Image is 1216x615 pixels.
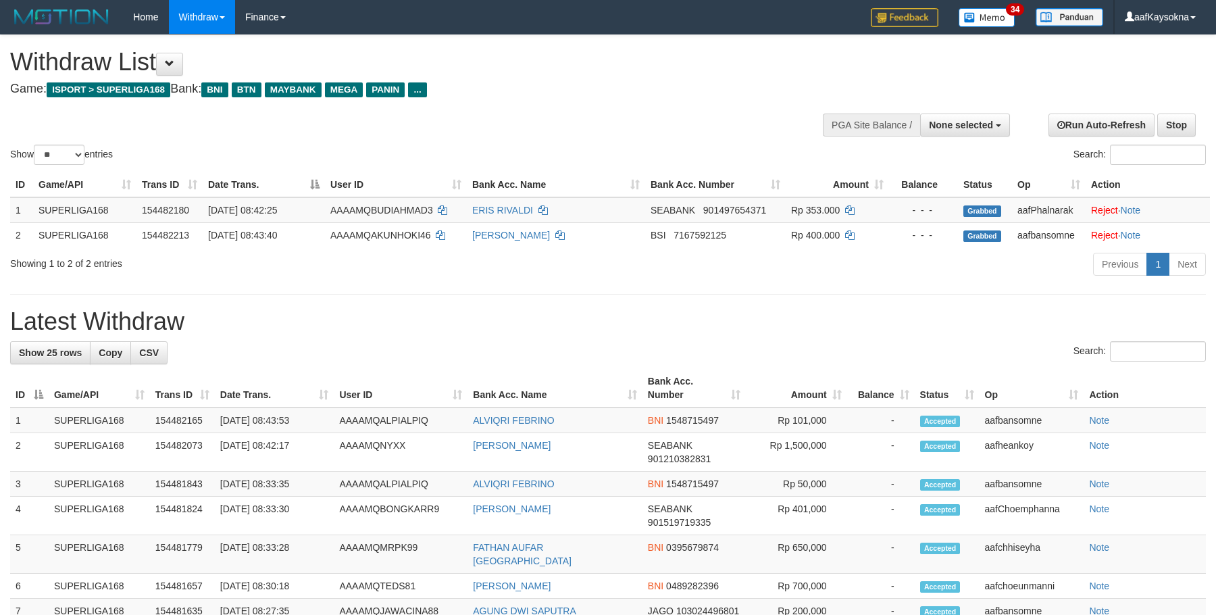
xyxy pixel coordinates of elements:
td: Rp 700,000 [746,574,847,599]
span: Copy [99,347,122,358]
span: Accepted [920,581,961,593]
th: Bank Acc. Number: activate to sort column ascending [645,172,786,197]
span: BNI [648,415,663,426]
th: Balance: activate to sort column ascending [847,369,915,408]
td: SUPERLIGA168 [49,433,150,472]
td: - [847,408,915,433]
span: Copy 901497654371 to clipboard [703,205,766,216]
h1: Withdraw List [10,49,797,76]
td: aafChoemphanna [980,497,1084,535]
td: 3 [10,472,49,497]
span: Grabbed [963,205,1001,217]
td: 1 [10,197,33,223]
a: Note [1089,581,1109,591]
td: - [847,574,915,599]
a: Note [1089,415,1109,426]
span: MEGA [325,82,363,97]
span: BSI [651,230,666,241]
th: Bank Acc. Name: activate to sort column ascending [467,172,645,197]
th: Date Trans.: activate to sort column ascending [215,369,334,408]
span: Rp 400.000 [791,230,840,241]
span: [DATE] 08:43:40 [208,230,277,241]
td: 154481779 [150,535,215,574]
td: [DATE] 08:33:30 [215,497,334,535]
td: AAAAMQMRPK99 [334,535,467,574]
img: panduan.png [1036,8,1103,26]
span: Grabbed [963,230,1001,242]
span: 34 [1006,3,1024,16]
td: 154482073 [150,433,215,472]
th: Amount: activate to sort column ascending [786,172,889,197]
th: Game/API: activate to sort column ascending [33,172,136,197]
td: SUPERLIGA168 [49,535,150,574]
a: ALVIQRI FEBRINO [473,478,554,489]
span: Copy 7167592125 to clipboard [674,230,726,241]
th: Status [958,172,1012,197]
th: ID [10,172,33,197]
th: Bank Acc. Number: activate to sort column ascending [642,369,746,408]
span: BNI [648,478,663,489]
td: [DATE] 08:43:53 [215,408,334,433]
span: SEABANK [651,205,695,216]
td: 154481824 [150,497,215,535]
div: Showing 1 to 2 of 2 entries [10,251,497,270]
span: PANIN [366,82,405,97]
th: User ID: activate to sort column ascending [325,172,467,197]
div: - - - [894,228,953,242]
span: Copy 901210382831 to clipboard [648,453,711,464]
h4: Game: Bank: [10,82,797,96]
th: Game/API: activate to sort column ascending [49,369,150,408]
input: Search: [1110,341,1206,362]
td: aafheankoy [980,433,1084,472]
a: [PERSON_NAME] [473,581,551,591]
a: [PERSON_NAME] [473,440,551,451]
span: [DATE] 08:42:25 [208,205,277,216]
td: aafchoeunmanni [980,574,1084,599]
td: Rp 401,000 [746,497,847,535]
img: Button%20Memo.svg [959,8,1015,27]
a: ERIS RIVALDI [472,205,533,216]
span: MAYBANK [265,82,322,97]
span: BNI [648,581,663,591]
td: 154482165 [150,408,215,433]
div: - - - [894,203,953,217]
a: ALVIQRI FEBRINO [473,415,554,426]
span: Accepted [920,416,961,427]
a: Previous [1093,253,1147,276]
label: Search: [1073,145,1206,165]
span: 154482180 [142,205,189,216]
a: Note [1089,503,1109,514]
a: 1 [1146,253,1169,276]
a: Reject [1091,230,1118,241]
td: SUPERLIGA168 [33,222,136,247]
span: SEABANK [648,440,692,451]
td: aafchhiseyha [980,535,1084,574]
td: 6 [10,574,49,599]
th: Op: activate to sort column ascending [980,369,1084,408]
th: Bank Acc. Name: activate to sort column ascending [467,369,642,408]
th: Balance [889,172,958,197]
td: Rp 101,000 [746,408,847,433]
th: Op: activate to sort column ascending [1012,172,1086,197]
td: 4 [10,497,49,535]
th: Amount: activate to sort column ascending [746,369,847,408]
span: BNI [201,82,228,97]
span: Accepted [920,543,961,554]
td: SUPERLIGA168 [49,497,150,535]
span: ISPORT > SUPERLIGA168 [47,82,170,97]
select: Showentries [34,145,84,165]
span: Accepted [920,504,961,516]
td: [DATE] 08:33:35 [215,472,334,497]
td: Rp 50,000 [746,472,847,497]
td: aafbansomne [980,472,1084,497]
h1: Latest Withdraw [10,308,1206,335]
td: AAAAMQBONGKARR9 [334,497,467,535]
label: Search: [1073,341,1206,362]
a: Note [1089,478,1109,489]
span: Rp 353.000 [791,205,840,216]
span: Copy 1548715497 to clipboard [666,415,719,426]
a: FATHAN AUFAR [GEOGRAPHIC_DATA] [473,542,572,566]
span: ... [408,82,426,97]
a: [PERSON_NAME] [472,230,550,241]
span: Copy 901519719335 to clipboard [648,517,711,528]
